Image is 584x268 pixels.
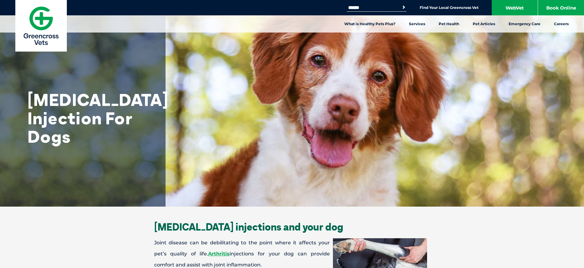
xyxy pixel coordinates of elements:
[420,5,479,10] a: Find Your Local Greencross Vet
[466,15,502,33] a: Pet Articles
[547,15,575,33] a: Careers
[208,251,230,257] a: Arthritis
[401,4,407,10] button: Search
[402,15,432,33] a: Services
[432,15,466,33] a: Pet Health
[502,15,547,33] a: Emergency Care
[154,221,343,233] span: [MEDICAL_DATA] injections and your dog
[338,15,402,33] a: What is Healthy Pets Plus?
[28,91,150,146] h1: [MEDICAL_DATA] Injection For Dogs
